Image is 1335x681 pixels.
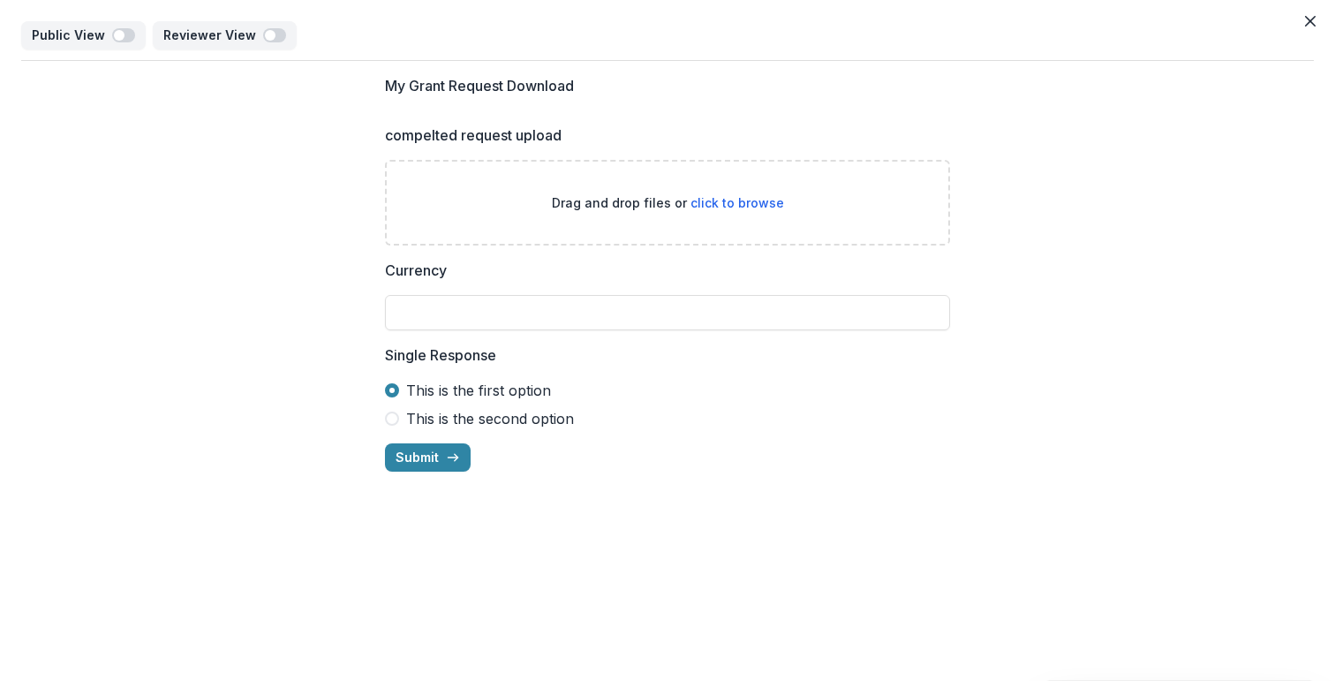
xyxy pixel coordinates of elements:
[153,21,297,49] button: Reviewer View
[21,21,146,49] button: Public View
[552,193,784,212] p: Drag and drop files or
[385,344,496,366] p: Single Response
[406,380,551,401] span: This is the first option
[163,28,263,43] p: Reviewer View
[385,443,471,472] button: Submit
[32,28,112,43] p: Public View
[385,125,562,146] p: compelted request upload
[1296,7,1324,35] button: Close
[406,408,574,429] span: This is the second option
[690,195,784,210] span: click to browse
[385,260,447,281] p: Currency
[385,75,574,96] p: My Grant Request Download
